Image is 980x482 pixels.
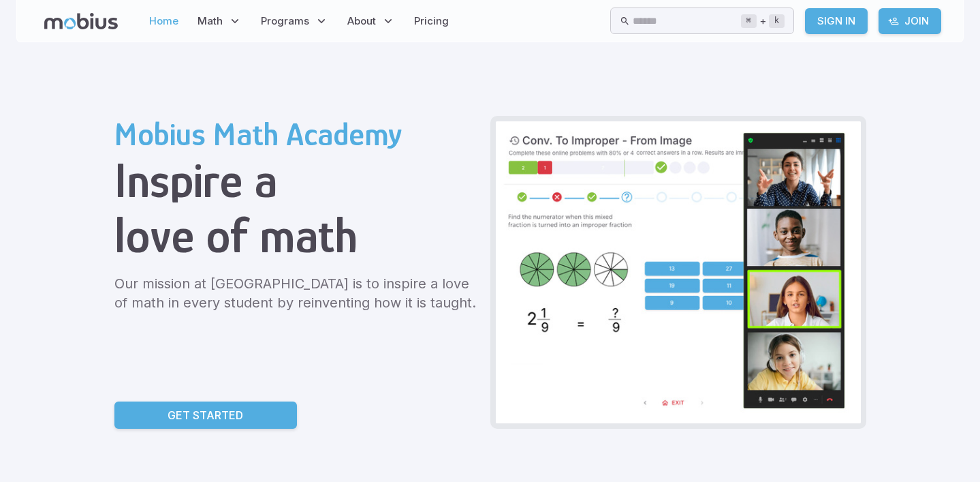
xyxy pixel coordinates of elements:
[261,14,309,29] span: Programs
[168,407,243,423] p: Get Started
[114,116,479,153] h2: Mobius Math Academy
[145,5,183,37] a: Home
[410,5,453,37] a: Pricing
[347,14,376,29] span: About
[496,121,861,423] img: Grade 6 Class
[769,14,785,28] kbd: k
[114,402,297,429] a: Get Started
[879,8,941,34] a: Join
[805,8,868,34] a: Sign In
[197,14,223,29] span: Math
[741,14,757,28] kbd: ⌘
[114,208,479,263] h1: love of math
[114,153,479,208] h1: Inspire a
[114,274,479,312] p: Our mission at [GEOGRAPHIC_DATA] is to inspire a love of math in every student by reinventing how...
[741,13,785,29] div: +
